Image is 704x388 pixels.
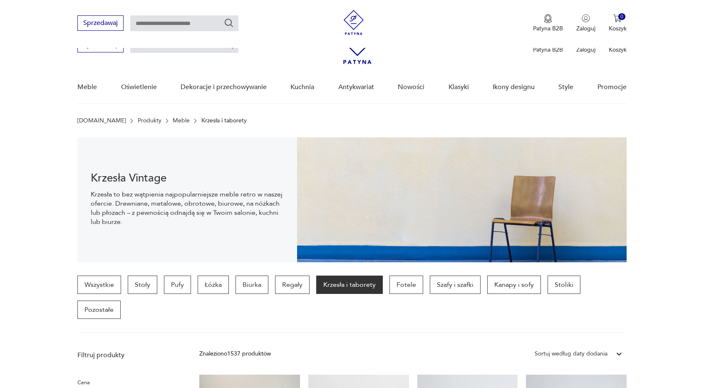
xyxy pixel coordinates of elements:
a: Antykwariat [338,71,374,103]
a: Fotele [389,276,423,294]
a: Ikona medaluPatyna B2B [533,14,563,32]
button: Zaloguj [576,14,595,32]
img: bc88ca9a7f9d98aff7d4658ec262dcea.jpg [297,137,627,262]
a: Sprzedawaj [77,21,124,27]
p: Koszyk [609,46,627,54]
p: Krzesła i taborety [201,117,247,124]
a: Stoliki [548,276,580,294]
a: Oświetlenie [121,71,157,103]
img: Ikona medalu [544,14,552,23]
a: Sprzedawaj [77,42,124,48]
a: Regały [275,276,310,294]
div: Sortuj według daty dodania [535,349,607,358]
a: Klasyki [449,71,469,103]
h1: Krzesła Vintage [91,173,284,183]
p: Koszyk [609,25,627,32]
p: Zaloguj [576,25,595,32]
a: Stoły [128,276,157,294]
p: Zaloguj [576,46,595,54]
p: Patyna B2B [533,25,563,32]
a: Ikony designu [493,71,535,103]
img: Ikona koszyka [613,14,622,22]
button: Szukaj [224,18,234,28]
div: 0 [618,13,625,20]
a: Szafy i szafki [430,276,481,294]
p: Patyna B2B [533,46,563,54]
a: Promocje [597,71,627,103]
button: Sprzedawaj [77,15,124,31]
a: [DOMAIN_NAME] [77,117,126,124]
a: Kanapy i sofy [487,276,541,294]
img: Patyna - sklep z meblami i dekoracjami vintage [341,10,366,35]
div: Znaleziono 1537 produktów [199,349,271,358]
a: Meble [173,117,190,124]
button: 0Koszyk [609,14,627,32]
a: Produkty [138,117,161,124]
a: Pozostałe [77,301,121,319]
a: Style [558,71,573,103]
p: Cena [77,378,179,387]
button: Patyna B2B [533,14,563,32]
a: Nowości [398,71,424,103]
a: Biurka [235,276,268,294]
a: Dekoracje i przechowywanie [181,71,267,103]
a: Łóżka [198,276,229,294]
a: Meble [77,71,97,103]
a: Pufy [164,276,191,294]
img: Ikonka użytkownika [582,14,590,22]
a: Wszystkie [77,276,121,294]
p: Krzesła to bez wątpienia najpopularniejsze meble retro w naszej ofercie. Drewniane, metalowe, obr... [91,190,284,226]
a: Kuchnia [290,71,314,103]
p: Filtruj produkty [77,351,179,360]
a: Krzesła i taborety [316,276,383,294]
